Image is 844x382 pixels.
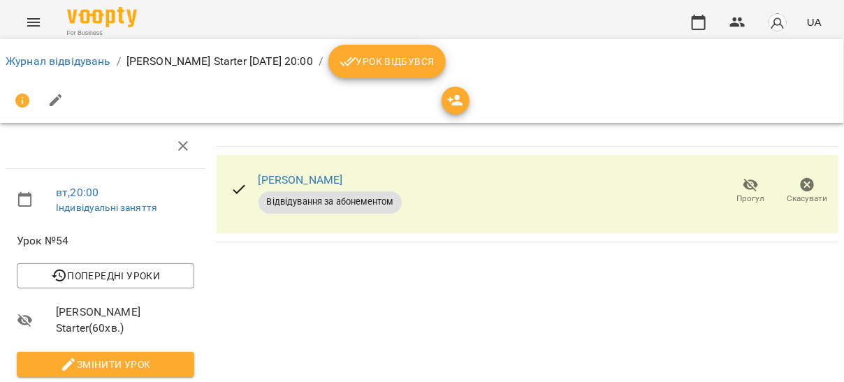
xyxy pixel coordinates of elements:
span: Прогул [737,193,765,205]
span: Урок відбувся [340,53,435,70]
li: / [319,53,323,70]
nav: breadcrumb [6,45,838,78]
span: For Business [67,29,137,38]
span: Урок №54 [17,233,194,249]
button: Урок відбувся [328,45,446,78]
span: Відвідування за абонементом [259,196,402,208]
button: Попередні уроки [17,263,194,288]
a: вт , 20:00 [56,186,99,199]
a: [PERSON_NAME] [259,173,343,186]
button: UA [801,9,827,35]
span: Змінити урок [28,356,183,373]
button: Прогул [722,172,779,211]
li: / [117,53,121,70]
span: Попередні уроки [28,267,183,284]
span: [PERSON_NAME] Starter ( 60 хв. ) [56,304,194,337]
button: Змінити урок [17,352,194,377]
button: Menu [17,6,50,39]
a: Журнал відвідувань [6,54,111,68]
img: Voopty Logo [67,7,137,27]
a: Індивідуальні заняття [56,202,157,213]
img: avatar_s.png [768,13,787,32]
p: [PERSON_NAME] Starter [DATE] 20:00 [126,53,313,70]
span: UA [807,15,822,29]
button: Скасувати [779,172,836,211]
span: Скасувати [787,193,828,205]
